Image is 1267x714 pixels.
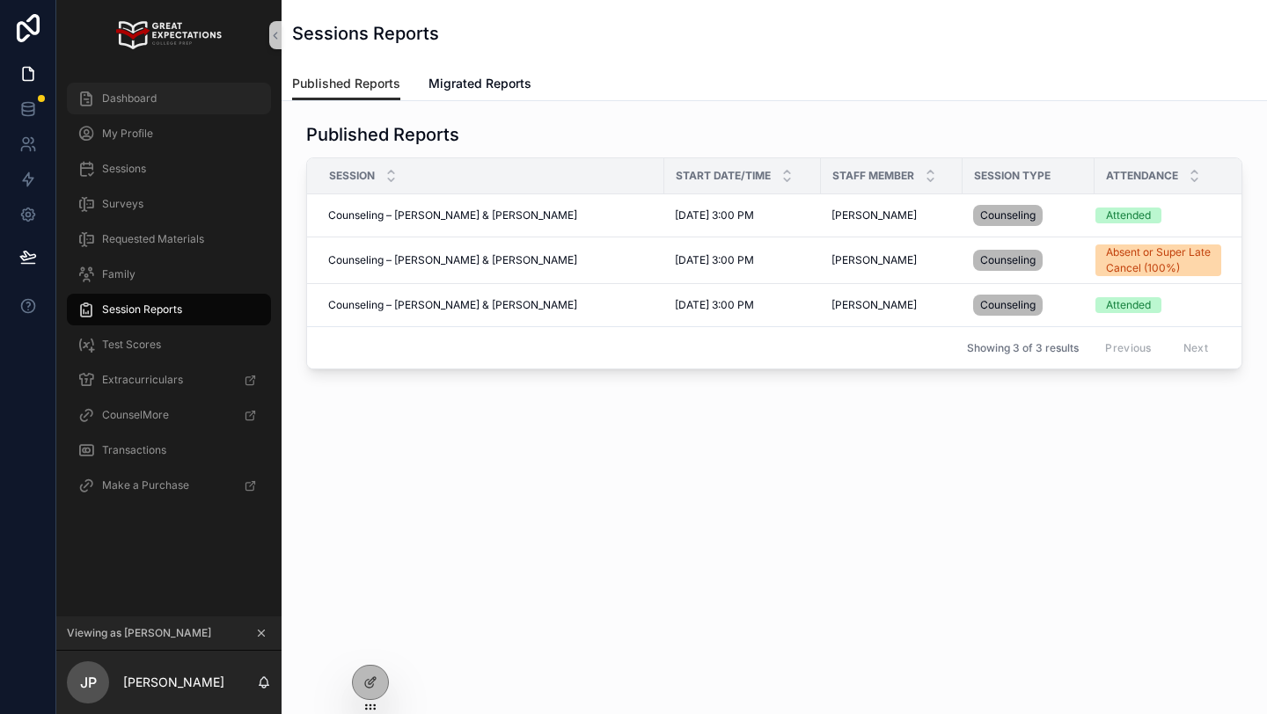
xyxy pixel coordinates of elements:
[675,298,810,312] a: [DATE] 3:00 PM
[831,253,917,267] span: [PERSON_NAME]
[102,443,166,457] span: Transactions
[102,197,143,211] span: Surveys
[1095,297,1221,313] a: Attended
[831,208,917,222] span: [PERSON_NAME]
[102,91,157,106] span: Dashboard
[67,294,271,325] a: Session Reports
[1106,297,1151,313] div: Attended
[102,338,161,352] span: Test Scores
[675,298,754,312] span: [DATE] 3:00 PM
[675,208,810,222] a: [DATE] 3:00 PM
[428,75,531,92] span: Migrated Reports
[67,626,211,640] span: Viewing as [PERSON_NAME]
[675,253,754,267] span: [DATE] 3:00 PM
[67,470,271,501] a: Make a Purchase
[292,68,400,101] a: Published Reports
[974,169,1051,183] span: Session Type
[67,364,271,396] a: Extracurriculars
[831,208,952,222] a: [PERSON_NAME]
[80,672,97,693] span: JP
[102,478,189,492] span: Make a Purchase
[980,298,1036,312] span: Counseling
[102,302,182,317] span: Session Reports
[832,169,914,183] span: Staff Member
[328,208,654,222] a: Counseling – [PERSON_NAME] & [PERSON_NAME]
[973,291,1084,319] a: Counseling
[328,208,577,222] span: Counseling – [PERSON_NAME] & [PERSON_NAME]
[67,434,271,466] a: Transactions
[831,253,952,267] a: [PERSON_NAME]
[329,169,375,183] span: Session
[67,399,271,431] a: CounselMore
[292,75,400,92] span: Published Reports
[973,246,1084,274] a: Counseling
[116,21,221,49] img: App logo
[1106,169,1178,183] span: Attendance
[67,259,271,290] a: Family
[1106,244,1211,276] div: Absent or Super Late Cancel (100%)
[102,232,204,246] span: Requested Materials
[328,298,577,312] span: Counseling – [PERSON_NAME] & [PERSON_NAME]
[102,408,169,422] span: CounselMore
[973,201,1084,229] a: Counseling
[676,169,771,183] span: Start Date/Time
[102,162,146,176] span: Sessions
[67,329,271,361] a: Test Scores
[831,298,952,312] a: [PERSON_NAME]
[328,298,654,312] a: Counseling – [PERSON_NAME] & [PERSON_NAME]
[67,83,271,114] a: Dashboard
[56,70,282,524] div: scrollable content
[831,298,917,312] span: [PERSON_NAME]
[675,253,810,267] a: [DATE] 3:00 PM
[292,21,439,46] h1: Sessions Reports
[67,223,271,255] a: Requested Materials
[306,122,459,147] h1: Published Reports
[980,208,1036,222] span: Counseling
[67,188,271,220] a: Surveys
[675,208,754,222] span: [DATE] 3:00 PM
[67,153,271,185] a: Sessions
[1095,208,1221,223] a: Attended
[123,674,224,691] p: [PERSON_NAME]
[428,68,531,103] a: Migrated Reports
[1095,244,1221,276] a: Absent or Super Late Cancel (100%)
[967,341,1079,355] span: Showing 3 of 3 results
[1106,208,1151,223] div: Attended
[328,253,577,267] span: Counseling – [PERSON_NAME] & [PERSON_NAME]
[102,373,183,387] span: Extracurriculars
[102,127,153,141] span: My Profile
[67,118,271,149] a: My Profile
[102,267,135,281] span: Family
[980,253,1036,267] span: Counseling
[328,253,654,267] a: Counseling – [PERSON_NAME] & [PERSON_NAME]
